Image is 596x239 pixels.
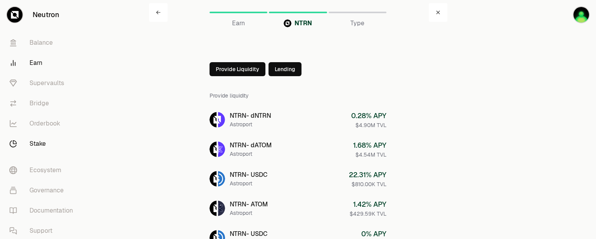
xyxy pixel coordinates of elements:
[210,171,217,187] img: NTRN
[351,110,386,121] div: 0.28 % APY
[230,200,268,209] div: NTRN - ATOM
[218,201,225,216] img: ATOM
[269,62,301,76] button: Lending
[203,194,393,222] a: NTRNATOMNTRN- ATOMAstroport1.42% APY$429.59K TVL
[210,3,267,22] a: Earn
[284,19,291,27] img: NTRN
[3,33,84,53] a: Balance
[3,113,84,134] a: Orderbook
[349,169,386,180] div: 22.31 % APY
[230,141,272,150] div: NTRN - dATOM
[210,85,386,106] div: Provide liquidity
[3,160,84,180] a: Ecosystem
[218,112,225,127] img: dNTRN
[203,165,393,193] a: NTRNUSDCNTRN- USDCAstroport22.31% APY$810.00K TVL
[230,180,267,187] div: Astroport
[353,140,386,151] div: 1.68 % APY
[218,171,225,187] img: USDC
[230,209,268,217] div: Astroport
[210,112,217,127] img: NTRN
[230,111,271,120] div: NTRN - dNTRN
[230,120,271,128] div: Astroport
[203,106,393,134] a: NTRNdNTRNNTRN- dNTRNAstroport0.28% APY$4.90M TVL
[269,3,327,22] a: NTRNNTRN
[230,170,267,180] div: NTRN - USDC
[203,135,393,163] a: NTRNdATOMNTRN- dATOMAstroport1.68% APY$4.54M TVL
[573,7,589,23] img: Vision24
[350,210,386,218] div: $429.59K TVL
[210,201,217,216] img: NTRN
[218,141,225,157] img: dATOM
[350,19,364,28] span: Type
[351,121,386,129] div: $4.90M TVL
[350,199,386,210] div: 1.42 % APY
[210,62,265,76] button: Provide Liquidity
[3,93,84,113] a: Bridge
[349,180,386,188] div: $810.00K TVL
[230,229,267,239] div: NTRN - USDC
[3,73,84,93] a: Supervaults
[353,151,386,159] div: $4.54M TVL
[3,134,84,154] a: Stake
[3,53,84,73] a: Earn
[232,19,245,28] span: Earn
[230,150,272,158] div: Astroport
[295,19,312,28] span: NTRN
[210,141,217,157] img: NTRN
[3,180,84,201] a: Governance
[3,201,84,221] a: Documentation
